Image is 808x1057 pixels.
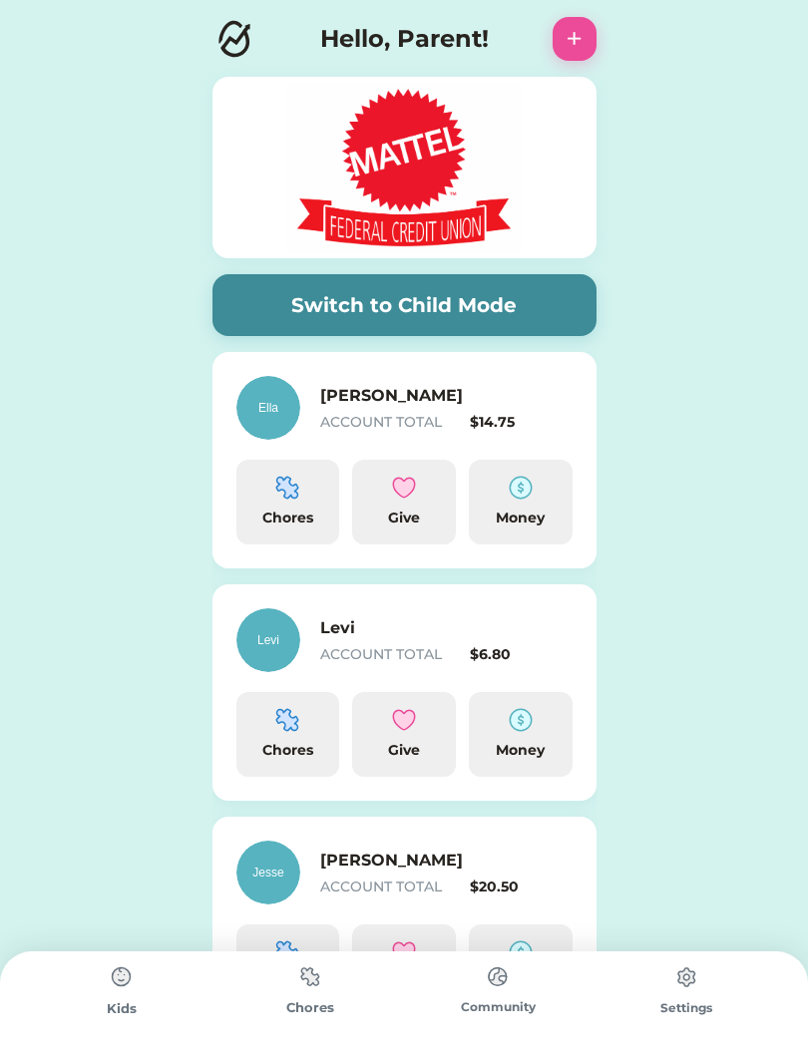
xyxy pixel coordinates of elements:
[275,940,299,964] img: programming-module-puzzle-1--code-puzzle-module-programming-plugin-piece.svg
[477,740,565,761] div: Money
[392,708,416,732] img: interface-favorite-heart--reward-social-rating-media-heart-it-like-favorite-love.svg
[666,957,706,997] img: type%3Dchores%2C%20state%3Ddefault.svg
[244,740,332,761] div: Chores
[320,877,463,897] div: ACCOUNT TOTAL
[360,508,448,528] div: Give
[553,17,597,61] button: +
[320,644,463,665] div: ACCOUNT TOTAL
[509,940,533,964] img: money-cash-dollar-coin--accounting-billing-payment-cash-coin-currency-money-finance.svg
[320,849,520,873] h6: [PERSON_NAME]
[392,476,416,500] img: interface-favorite-heart--reward-social-rating-media-heart-it-like-favorite-love.svg
[275,476,299,500] img: programming-module-puzzle-1--code-puzzle-module-programming-plugin-piece.svg
[360,740,448,761] div: Give
[28,999,216,1019] div: Kids
[478,957,518,996] img: type%3Dchores%2C%20state%3Ddefault.svg
[320,384,520,408] h6: [PERSON_NAME]
[470,644,573,665] div: $6.80
[509,476,533,500] img: money-cash-dollar-coin--accounting-billing-payment-cash-coin-currency-money-finance.svg
[320,616,520,640] h6: Levi
[290,957,330,996] img: type%3Dchores%2C%20state%3Ddefault.svg
[593,999,781,1017] div: Settings
[264,83,544,252] img: Mattel-Federal-Credit-Union-logo-scaled.png
[509,708,533,732] img: money-cash-dollar-coin--accounting-billing-payment-cash-coin-currency-money-finance.svg
[470,877,573,897] div: $20.50
[477,508,565,528] div: Money
[404,998,593,1016] div: Community
[470,412,573,433] div: $14.75
[212,17,256,61] img: Logo.svg
[320,21,489,57] h4: Hello, Parent!
[275,708,299,732] img: programming-module-puzzle-1--code-puzzle-module-programming-plugin-piece.svg
[392,940,416,964] img: interface-favorite-heart--reward-social-rating-media-heart-it-like-favorite-love.svg
[102,957,142,997] img: type%3Dchores%2C%20state%3Ddefault.svg
[216,998,405,1018] div: Chores
[212,274,597,336] button: Switch to Child Mode
[244,508,332,528] div: Chores
[320,412,463,433] div: ACCOUNT TOTAL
